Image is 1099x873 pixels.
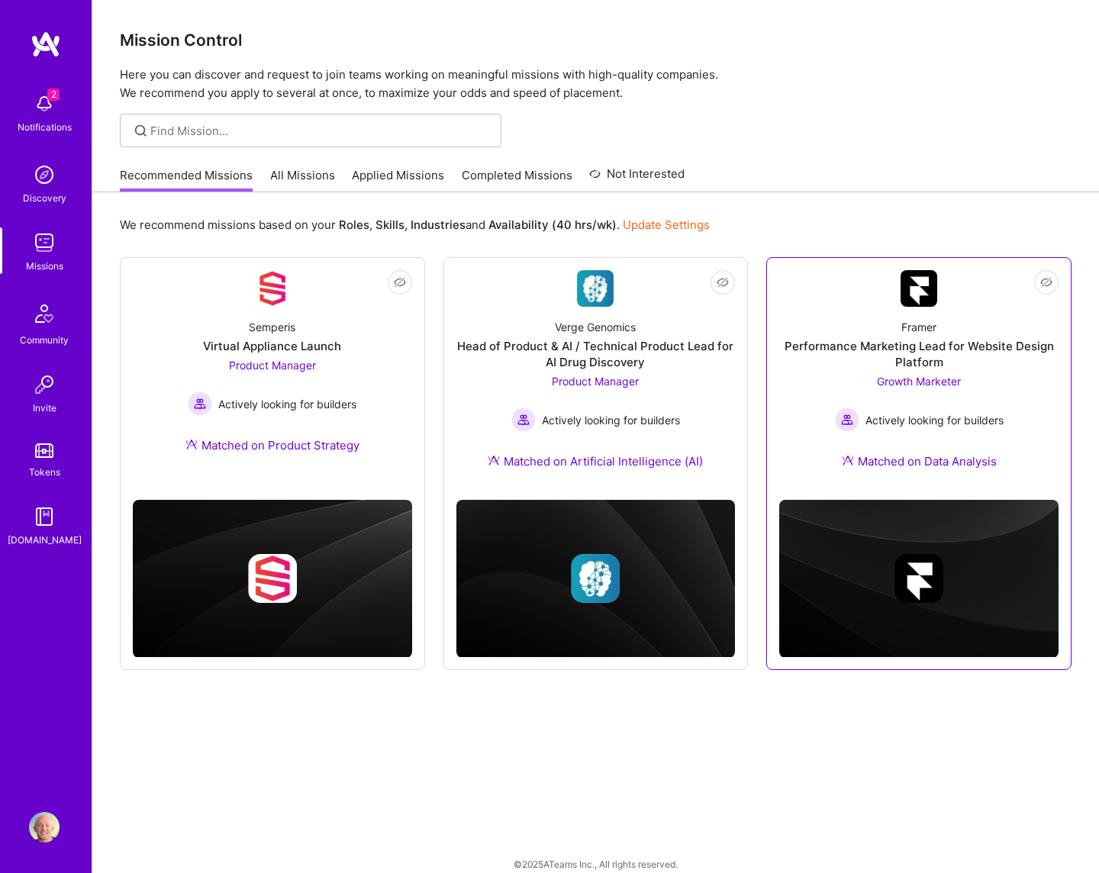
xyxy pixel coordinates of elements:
[120,66,1072,102] p: Here you can discover and request to join teams working on meaningful missions with high-quality ...
[29,464,60,480] div: Tokens
[456,270,736,488] a: Company LogoVerge GenomicsHead of Product & AI / Technical Product Lead for AI Drug DiscoveryProd...
[865,412,1004,428] span: Actively looking for builders
[623,217,710,232] a: Update Settings
[877,375,961,388] span: Growth Marketer
[456,500,736,658] img: cover
[835,408,859,432] img: Actively looking for builders
[31,31,61,58] img: logo
[133,500,412,658] img: cover
[717,276,729,288] i: icon EyeClosed
[411,217,466,232] b: Industries
[552,375,639,388] span: Product Manager
[120,217,710,233] p: We recommend missions based on your , , and .
[150,123,490,139] input: Find Mission...
[901,319,936,335] div: Framer
[249,319,295,335] div: Semperis
[23,190,66,206] div: Discovery
[779,270,1059,488] a: Company LogoFramerPerformance Marketing Lead for Website Design PlatformGrowth Marketer Actively ...
[20,332,69,348] div: Community
[1040,276,1052,288] i: icon EyeClosed
[29,501,60,532] img: guide book
[29,812,60,842] img: User Avatar
[375,217,404,232] b: Skills
[35,443,53,458] img: tokens
[577,270,614,307] img: Company Logo
[901,270,937,307] img: Company Logo
[254,270,291,307] img: Company Logo
[18,119,72,135] div: Notifications
[26,258,63,274] div: Missions
[589,165,685,192] a: Not Interested
[33,400,56,416] div: Invite
[779,338,1059,370] div: Performance Marketing Lead for Website Design Platform
[133,270,412,472] a: Company LogoSemperisVirtual Appliance LaunchProduct Manager Actively looking for buildersActively...
[229,359,316,372] span: Product Manager
[185,438,198,450] img: Ateam Purple Icon
[352,167,444,192] a: Applied Missions
[488,454,500,466] img: Ateam Purple Icon
[132,122,150,140] i: icon SearchGrey
[542,412,680,428] span: Actively looking for builders
[462,167,572,192] a: Completed Missions
[8,532,82,548] div: [DOMAIN_NAME]
[29,159,60,190] img: discovery
[248,554,297,603] img: Company logo
[339,217,369,232] b: Roles
[511,408,536,432] img: Actively looking for builders
[779,500,1059,658] img: cover
[188,391,212,416] img: Actively looking for builders
[120,167,253,192] a: Recommended Missions
[47,89,60,101] span: 2
[571,554,620,603] img: Company logo
[842,453,997,469] div: Matched on Data Analysis
[488,453,703,469] div: Matched on Artificial Intelligence (AI)
[394,276,406,288] i: icon EyeClosed
[203,338,341,354] div: Virtual Appliance Launch
[29,369,60,400] img: Invite
[29,89,60,119] img: bell
[488,217,617,232] b: Availability (40 hrs/wk)
[270,167,335,192] a: All Missions
[842,454,854,466] img: Ateam Purple Icon
[456,338,736,370] div: Head of Product & AI / Technical Product Lead for AI Drug Discovery
[26,295,63,332] img: Community
[120,31,1072,50] h3: Mission Control
[185,437,359,453] div: Matched on Product Strategy
[25,812,63,842] a: User Avatar
[555,319,636,335] div: Verge Genomics
[29,227,60,258] img: teamwork
[218,396,356,412] span: Actively looking for builders
[894,554,943,603] img: Company logo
